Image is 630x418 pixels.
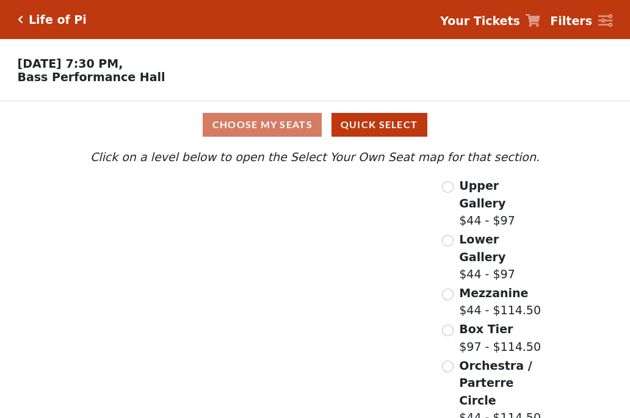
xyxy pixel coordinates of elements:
[459,231,543,283] label: $44 - $97
[459,320,541,355] label: $97 - $114.50
[147,183,286,217] path: Upper Gallery - Seats Available: 311
[459,286,528,300] span: Mezzanine
[459,359,532,407] span: Orchestra / Parterre Circle
[459,322,513,336] span: Box Tier
[158,211,305,257] path: Lower Gallery - Seats Available: 53
[459,177,543,229] label: $44 - $97
[331,113,427,137] button: Quick Select
[440,14,520,27] strong: Your Tickets
[459,232,505,264] span: Lower Gallery
[459,284,541,319] label: $44 - $114.50
[224,299,365,384] path: Orchestra / Parterre Circle - Seats Available: 12
[18,15,23,24] a: Click here to go back to filters
[459,179,505,210] span: Upper Gallery
[29,13,87,27] h5: Life of Pi
[440,12,540,30] a: Your Tickets
[87,148,543,166] p: Click on a level below to open the Select Your Own Seat map for that section.
[550,12,612,30] a: Filters
[550,14,592,27] strong: Filters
